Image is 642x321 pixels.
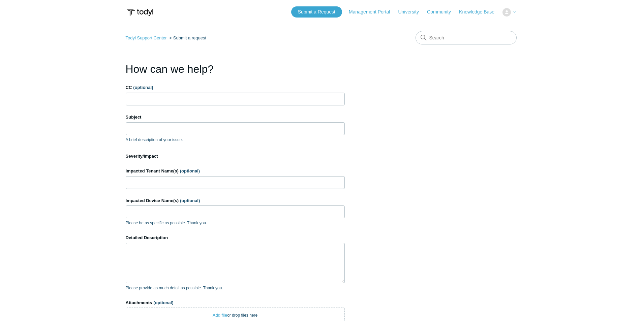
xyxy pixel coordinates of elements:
input: Search [416,31,517,44]
li: Submit a request [168,35,206,40]
span: (optional) [153,300,173,305]
a: Submit a Request [291,6,342,18]
p: Please provide as much detail as possible. Thank you. [126,285,345,291]
li: Todyl Support Center [126,35,168,40]
span: (optional) [180,198,200,203]
h1: How can we help? [126,61,345,77]
a: Todyl Support Center [126,35,167,40]
label: CC [126,84,345,91]
p: A brief description of your issue. [126,137,345,143]
span: (optional) [133,85,153,90]
a: Knowledge Base [459,8,501,15]
label: Subject [126,114,345,121]
img: Todyl Support Center Help Center home page [126,6,154,19]
label: Attachments [126,299,345,306]
label: Severity/Impact [126,153,345,160]
a: Community [427,8,458,15]
a: University [398,8,425,15]
label: Impacted Tenant Name(s) [126,168,345,174]
a: Management Portal [349,8,397,15]
span: (optional) [180,168,200,173]
p: Please be as specific as possible. Thank you. [126,220,345,226]
label: Impacted Device Name(s) [126,197,345,204]
label: Detailed Description [126,234,345,241]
